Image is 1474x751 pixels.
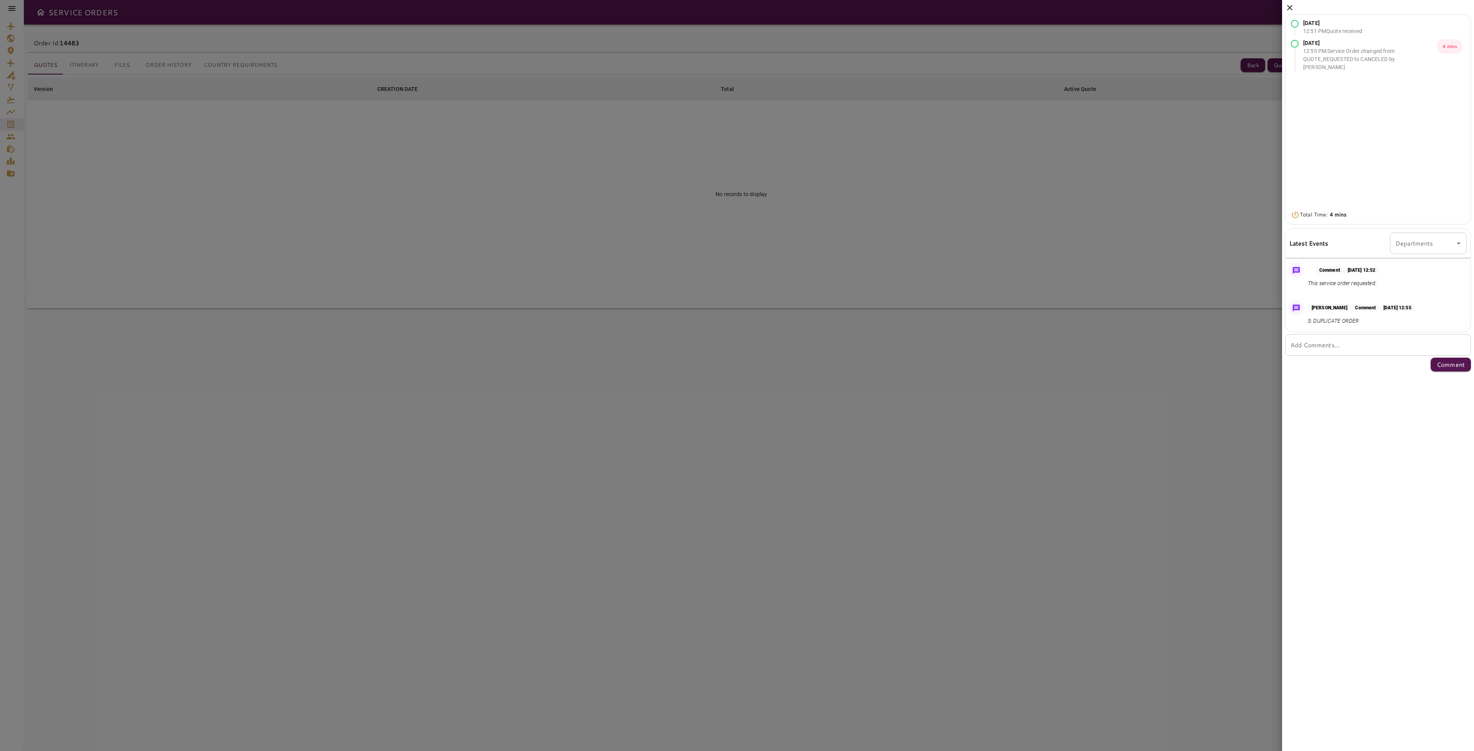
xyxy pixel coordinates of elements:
[1303,19,1362,27] p: [DATE]
[1437,39,1463,54] p: 4 mins
[1289,238,1329,248] h6: Latest Events
[1303,47,1437,71] p: 12:55 PM : Service Order changed from QUOTE_REQUESTED to CANCELED by [PERSON_NAME]
[1303,27,1362,35] p: 12:51 PM Quote received
[1315,267,1344,274] p: Comment
[1308,279,1379,287] p: This service order requested:
[1291,211,1300,219] img: Timer Icon
[1300,211,1347,219] p: Total Time:
[1291,303,1302,314] img: Message Icon
[1351,304,1380,311] p: Comment
[1330,211,1347,218] b: 4 mins
[1291,265,1302,276] img: Message Icon
[1344,267,1379,274] p: [DATE] 12:52
[1308,317,1415,325] p: S: DUPLICATE ORDER
[1303,39,1437,47] p: [DATE]
[1380,304,1415,311] p: [DATE] 12:55
[1308,304,1351,311] p: [PERSON_NAME]
[1453,238,1464,249] button: Open
[1437,360,1465,369] p: Comment
[1431,358,1471,371] button: Comment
